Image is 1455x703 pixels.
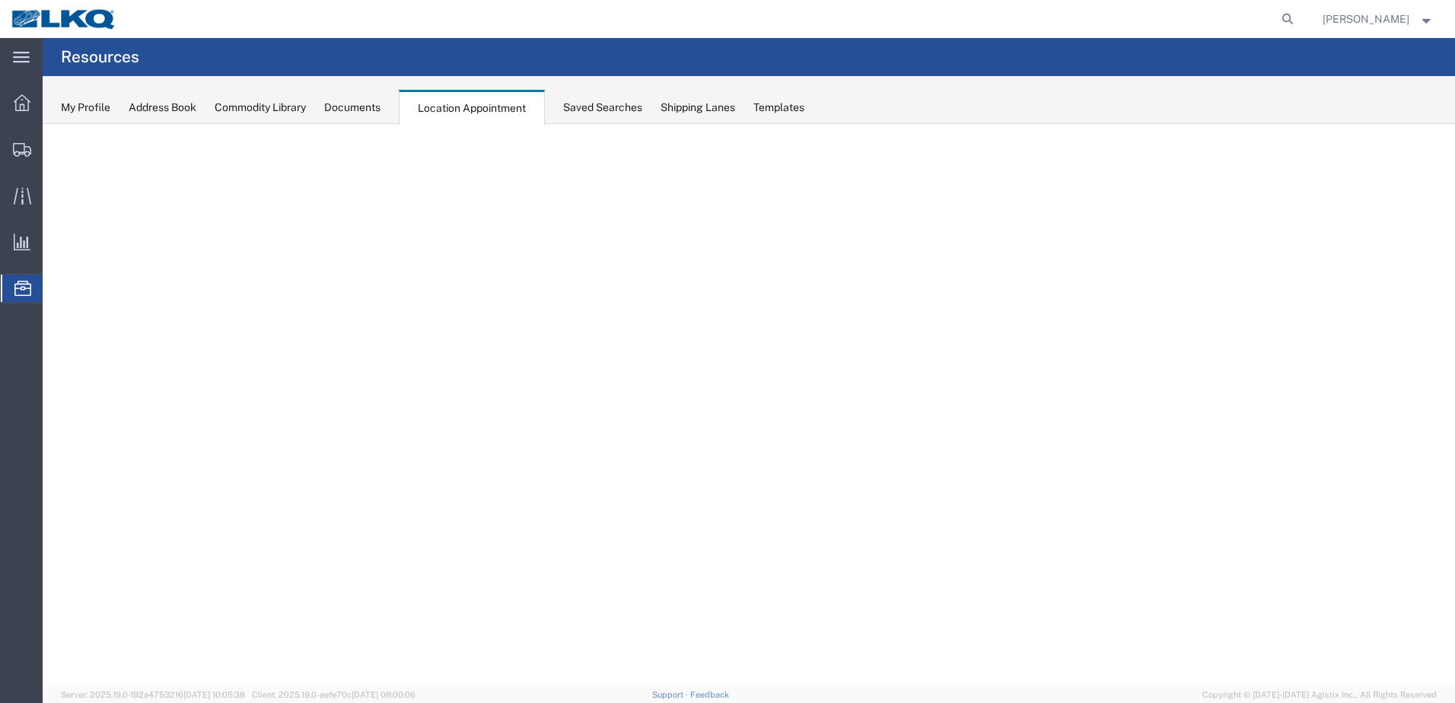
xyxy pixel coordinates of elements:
span: [DATE] 08:00:06 [352,690,415,699]
span: Client: 2025.19.0-aefe70c [252,690,415,699]
span: [DATE] 10:05:38 [183,690,245,699]
div: Shipping Lanes [661,100,735,116]
iframe: FS Legacy Container [43,124,1455,687]
div: Commodity Library [215,100,306,116]
span: Adrienne Brown [1323,11,1409,27]
a: Support [652,690,690,699]
a: Feedback [690,690,729,699]
div: Templates [753,100,804,116]
span: Server: 2025.19.0-192a4753216 [61,690,245,699]
h4: Resources [61,38,139,76]
span: Copyright © [DATE]-[DATE] Agistix Inc., All Rights Reserved [1202,689,1437,701]
button: [PERSON_NAME] [1322,10,1434,28]
div: Location Appointment [399,90,545,125]
div: Documents [324,100,380,116]
div: My Profile [61,100,110,116]
img: logo [11,8,117,30]
div: Saved Searches [563,100,642,116]
div: Address Book [129,100,196,116]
